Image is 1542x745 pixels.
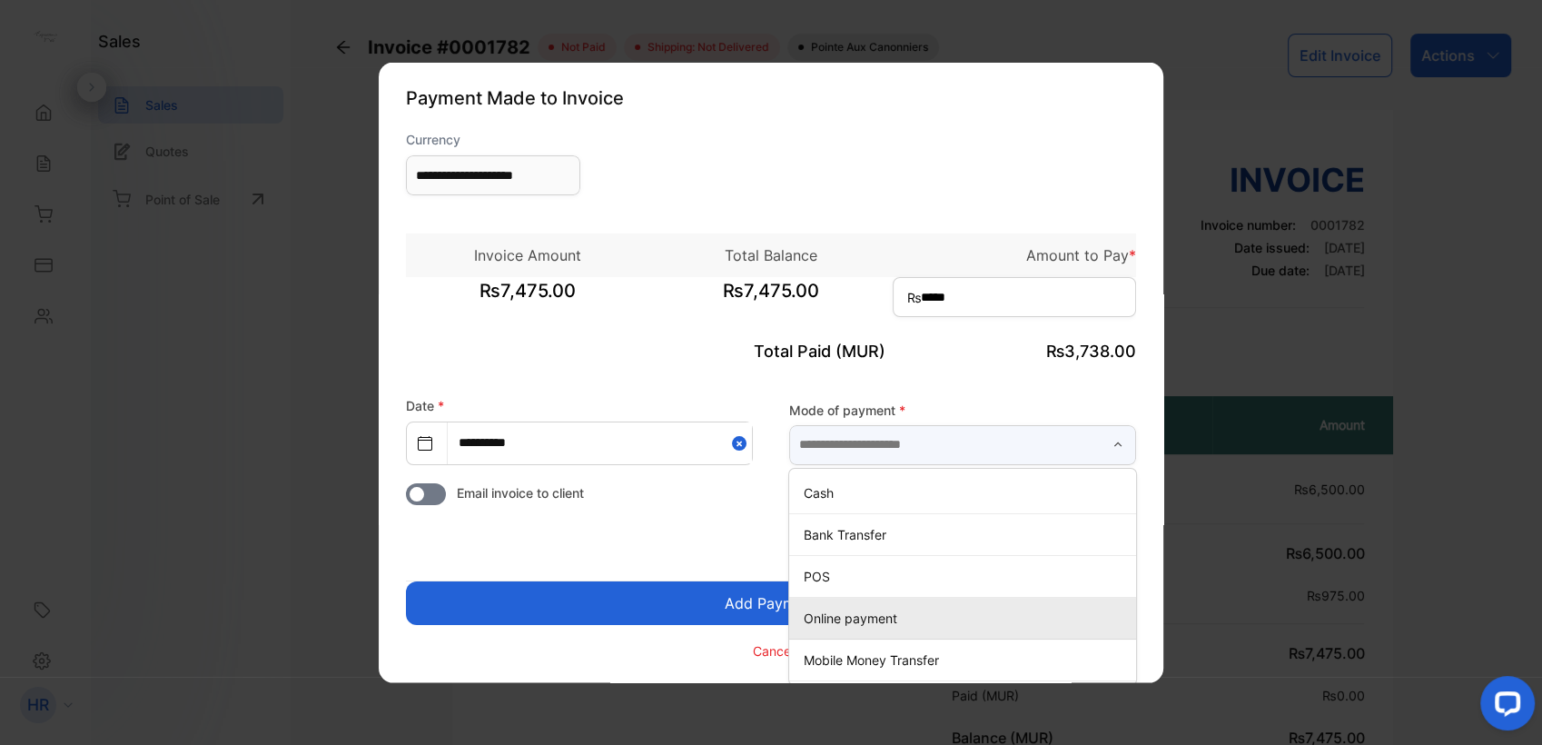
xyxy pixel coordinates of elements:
[406,277,649,323] span: ₨7,475.00
[406,581,1136,625] button: Add Payment
[649,277,893,323] span: ₨7,475.00
[789,400,1136,419] label: Mode of payment
[893,244,1136,266] p: Amount to Pay
[804,608,1129,627] p: Online payment
[907,288,922,307] span: ₨
[753,641,794,660] p: Cancel
[804,566,1129,585] p: POS
[406,130,580,149] label: Currency
[732,422,752,463] button: Close
[649,244,893,266] p: Total Balance
[1466,669,1542,745] iframe: LiveChat chat widget
[406,84,1136,112] p: Payment Made to Invoice
[457,483,584,502] span: Email invoice to client
[649,339,893,363] p: Total Paid (MUR)
[1046,342,1136,361] span: ₨3,738.00
[406,244,649,266] p: Invoice Amount
[804,482,1129,502] p: Cash
[804,524,1129,543] p: Bank Transfer
[406,398,444,413] label: Date
[804,650,1129,669] p: Mobile Money Transfer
